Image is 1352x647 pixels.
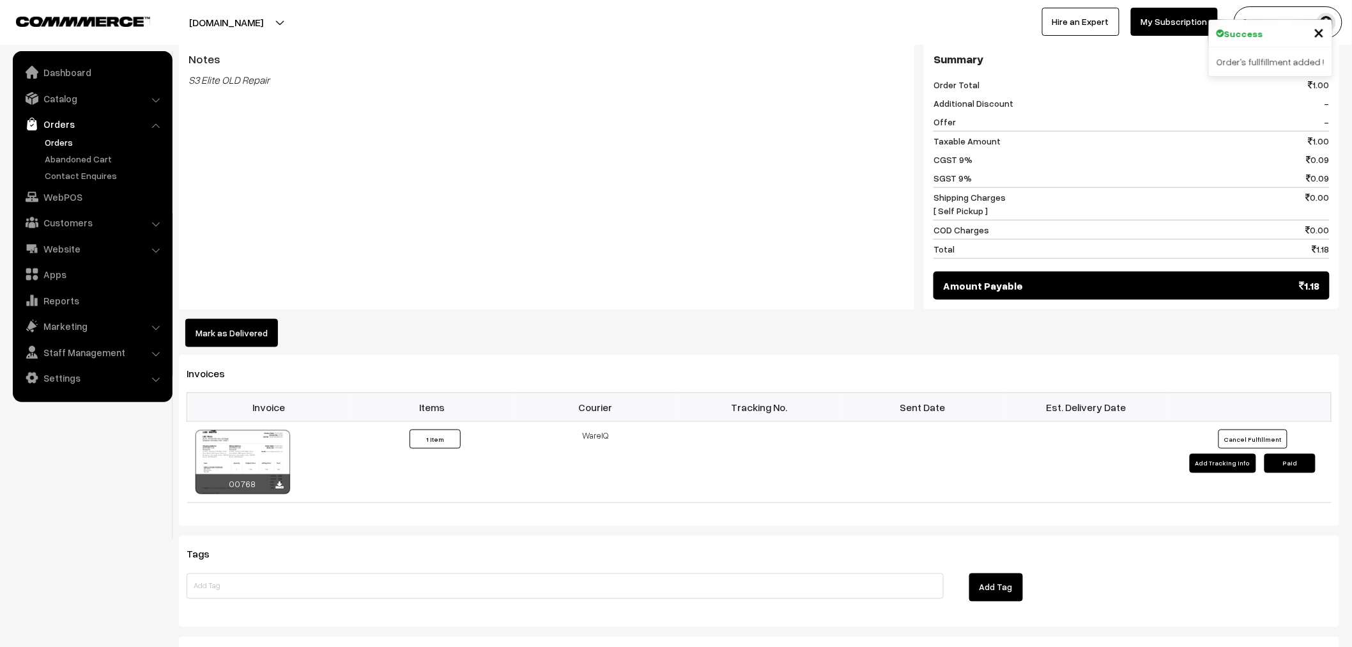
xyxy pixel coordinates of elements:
[1312,242,1330,256] span: 1.18
[16,315,168,338] a: Marketing
[1309,78,1330,91] span: 1.00
[16,185,168,208] a: WebPOS
[16,366,168,389] a: Settings
[1325,97,1330,110] span: -
[196,474,290,494] div: 00768
[1325,115,1330,129] span: -
[1314,20,1325,43] span: ×
[187,548,225,561] span: Tags
[1209,47,1332,76] div: Order's fullfillment added !
[933,242,955,256] span: Total
[144,6,308,38] button: [DOMAIN_NAME]
[188,72,905,88] blockquote: S3 Elite OLD Repair
[933,191,1006,217] span: Shipping Charges [ Self Pickup ]
[16,263,168,286] a: Apps
[933,52,1330,66] h3: Summary
[1131,8,1218,36] a: My Subscription
[1306,223,1330,237] span: 0.00
[187,393,351,421] th: Invoice
[1306,191,1330,217] span: 0.00
[16,113,168,136] a: Orders
[933,115,956,129] span: Offer
[933,134,1001,148] span: Taxable Amount
[188,52,905,66] h3: Notes
[16,289,168,312] a: Reports
[1234,6,1342,38] button: [PERSON_NAME]
[1300,278,1320,293] span: 1.18
[410,430,461,449] button: 1 Item
[1307,153,1330,166] span: 0.09
[16,237,168,260] a: Website
[933,153,972,166] span: CGST 9%
[16,87,168,110] a: Catalog
[933,223,989,237] span: COD Charges
[187,367,240,380] span: Invoices
[1264,454,1316,473] button: Paid
[514,393,677,421] th: Courier
[969,573,1023,602] button: Add Tag
[514,421,677,503] td: WareIQ
[1042,8,1119,36] a: Hire an Expert
[933,78,979,91] span: Order Total
[1190,454,1256,473] button: Add Tracking Info
[1224,27,1263,40] strong: Success
[350,393,514,421] th: Items
[16,61,168,84] a: Dashboard
[943,278,1023,293] span: Amount Payable
[1004,393,1168,421] th: Est. Delivery Date
[1317,13,1336,32] img: user
[1218,430,1287,449] button: Cancel Fulfillment
[187,573,944,599] input: Add Tag
[16,13,128,28] a: COMMMERCE
[1314,22,1325,42] button: Close
[677,393,841,421] th: Tracking No.
[1307,171,1330,185] span: 0.09
[841,393,1004,421] th: Sent Date
[16,341,168,364] a: Staff Management
[16,17,150,26] img: COMMMERCE
[42,136,168,149] a: Orders
[933,171,972,185] span: SGST 9%
[42,169,168,182] a: Contact Enquires
[42,152,168,166] a: Abandoned Cart
[933,97,1013,110] span: Additional Discount
[1309,134,1330,148] span: 1.00
[185,319,278,347] button: Mark as Delivered
[16,211,168,234] a: Customers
